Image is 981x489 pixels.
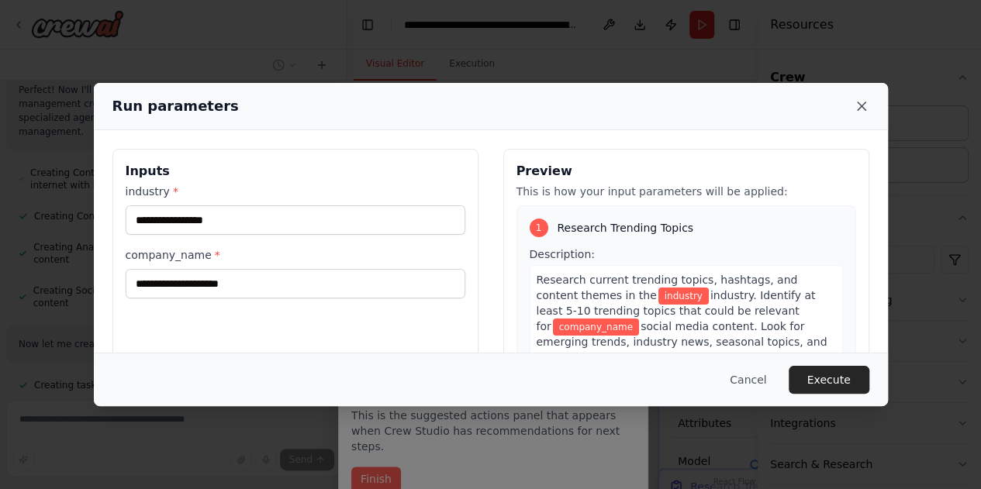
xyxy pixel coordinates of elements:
span: Variable: industry [658,288,709,305]
span: Variable: company_name [553,319,639,336]
span: Description: [530,248,595,260]
label: industry [126,184,465,199]
button: Execute [789,366,869,394]
label: company_name [126,247,465,263]
span: Research Trending Topics [558,220,694,236]
h3: Preview [516,162,856,181]
p: This is how your input parameters will be applied: [516,184,856,199]
span: Research current trending topics, hashtags, and content themes in the [537,274,798,301]
span: industry. Identify at least 5-10 trending topics that could be relevant for [537,289,816,332]
div: 1 [530,219,548,237]
span: social media content. Look for emerging trends, industry news, seasonal topics, and viral content... [537,320,827,363]
button: Cancel [717,366,779,394]
h2: Run parameters [112,95,239,117]
h3: Inputs [126,162,465,181]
